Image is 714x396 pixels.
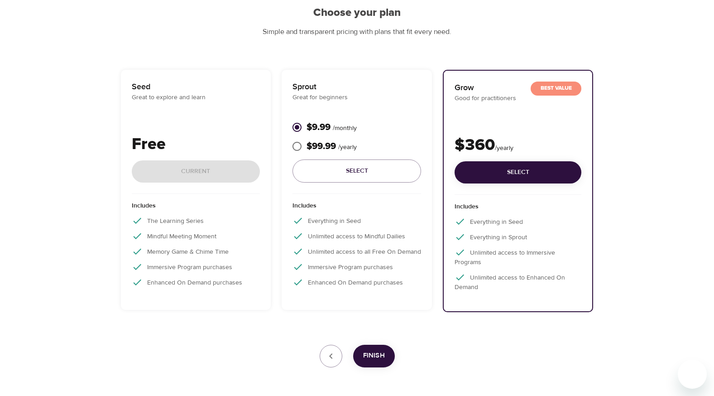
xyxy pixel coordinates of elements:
[455,94,581,103] p: Good for practitioners
[455,161,581,184] button: Select
[292,159,421,183] button: Select
[333,124,357,132] span: / monthly
[363,350,385,362] span: Finish
[292,277,421,288] p: Enhanced On Demand purchases
[455,216,581,227] p: Everything in Seed
[292,93,421,102] p: Great for beginners
[292,81,421,93] p: Sprout
[292,215,421,226] p: Everything in Seed
[455,247,581,267] p: Unlimited access to Immersive Programs
[455,82,581,94] p: Grow
[307,121,357,134] p: $9.99
[292,261,421,272] p: Immersive Program purchases
[132,277,260,288] p: Enhanced On Demand purchases
[455,202,581,216] p: Includes
[132,261,260,272] p: Immersive Program purchases
[462,167,574,178] span: Select
[132,81,260,93] p: Seed
[132,231,260,241] p: Mindful Meeting Moment
[132,132,260,157] p: Free
[300,165,414,177] span: Select
[455,232,581,242] p: Everything in Sprout
[495,144,513,152] span: / yearly
[132,93,260,102] p: Great to explore and learn
[292,231,421,241] p: Unlimited access to Mindful Dailies
[338,143,357,151] span: / yearly
[110,6,604,19] h2: Choose your plan
[292,246,421,257] p: Unlimited access to all Free On Demand
[678,360,707,389] iframe: Button to launch messaging window
[307,140,357,153] p: $99.99
[455,133,581,158] p: $360
[132,201,260,215] p: Includes
[455,272,581,292] p: Unlimited access to Enhanced On Demand
[132,215,260,226] p: The Learning Series
[132,246,260,257] p: Memory Game & Chime Time
[110,27,604,37] p: Simple and transparent pricing with plans that fit every need.
[353,345,395,367] button: Finish
[292,201,421,215] p: Includes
